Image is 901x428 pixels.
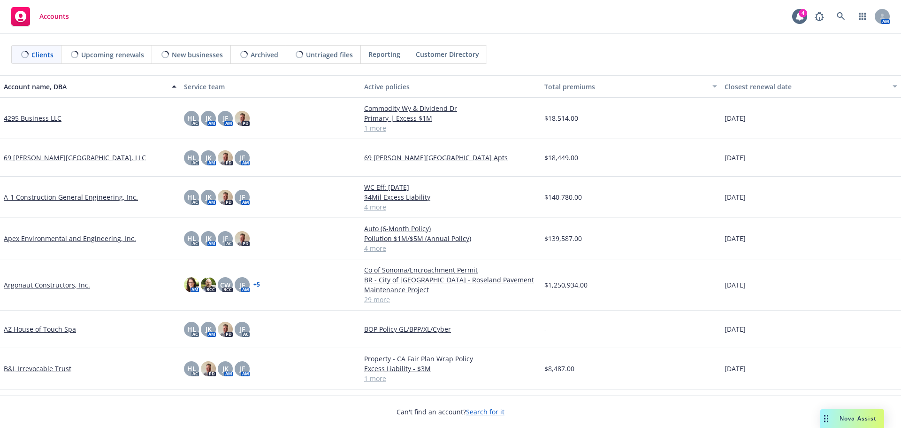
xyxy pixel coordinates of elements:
[840,414,877,422] span: Nova Assist
[218,190,233,205] img: photo
[218,322,233,337] img: photo
[201,361,216,376] img: photo
[240,364,245,374] span: JF
[725,324,746,334] span: [DATE]
[253,282,260,288] a: + 5
[853,7,872,26] a: Switch app
[235,231,250,246] img: photo
[218,150,233,165] img: photo
[240,153,245,163] span: JF
[240,324,245,334] span: JF
[187,233,196,243] span: HL
[368,49,400,59] span: Reporting
[820,409,884,428] button: Nova Assist
[220,280,230,290] span: CW
[364,265,537,275] a: Co of Sonoma/Encroachment Permit
[172,50,223,60] span: New businesses
[4,192,138,202] a: A-1 Construction General Engineering, Inc.
[725,82,887,92] div: Closest renewal date
[364,82,537,92] div: Active policies
[725,280,746,290] span: [DATE]
[799,9,807,17] div: 4
[364,113,537,123] a: Primary | Excess $1M
[364,275,537,295] a: BR - City of [GEOGRAPHIC_DATA] - Roseland Pavement Maintenance Project
[544,153,578,163] span: $18,449.00
[240,192,245,202] span: JF
[187,192,196,202] span: HL
[725,364,746,374] span: [DATE]
[725,153,746,163] span: [DATE]
[725,192,746,202] span: [DATE]
[4,233,136,243] a: Apex Environmental and Engineering, Inc.
[206,153,212,163] span: JK
[184,277,199,292] img: photo
[201,277,216,292] img: photo
[180,75,360,98] button: Service team
[725,233,746,243] span: [DATE]
[206,324,212,334] span: JK
[832,7,850,26] a: Search
[187,113,196,123] span: HL
[364,295,537,304] a: 29 more
[364,192,537,202] a: $4Mil Excess Liability
[364,202,537,212] a: 4 more
[725,113,746,123] span: [DATE]
[544,192,582,202] span: $140,780.00
[187,324,196,334] span: HL
[544,233,582,243] span: $139,587.00
[397,407,504,417] span: Can't find an account?
[364,364,537,374] a: Excess Liability - $3M
[541,75,721,98] button: Total premiums
[39,13,69,20] span: Accounts
[544,113,578,123] span: $18,514.00
[721,75,901,98] button: Closest renewal date
[206,233,212,243] span: JK
[364,374,537,383] a: 1 more
[364,153,537,163] a: 69 [PERSON_NAME][GEOGRAPHIC_DATA] Apts
[206,113,212,123] span: JK
[4,113,61,123] a: 4295 Business LLC
[223,233,228,243] span: JF
[4,82,166,92] div: Account name, DBA
[364,324,537,334] a: BOP Policy GL/BPP/XL/Cyber
[235,111,250,126] img: photo
[184,82,357,92] div: Service team
[81,50,144,60] span: Upcoming renewals
[416,49,479,59] span: Customer Directory
[240,280,245,290] span: JF
[223,113,228,123] span: JF
[364,123,537,133] a: 1 more
[206,192,212,202] span: JK
[8,3,73,30] a: Accounts
[364,233,537,243] a: Pollution $1M/$5M (Annual Policy)
[4,364,71,374] a: B&L Irrevocable Trust
[364,182,537,192] a: WC Eff: [DATE]
[544,364,574,374] span: $8,487.00
[4,324,76,334] a: AZ House of Touch Spa
[820,409,832,428] div: Drag to move
[466,407,504,416] a: Search for it
[364,224,537,233] a: Auto (6-Month Policy)
[4,280,90,290] a: Argonaut Constructors, Inc.
[360,75,541,98] button: Active policies
[306,50,353,60] span: Untriaged files
[251,50,278,60] span: Archived
[187,364,196,374] span: HL
[222,364,229,374] span: JK
[364,354,537,364] a: Property - CA Fair Plan Wrap Policy
[544,324,547,334] span: -
[364,103,537,113] a: Commodity Wy & Dividend Dr
[544,280,588,290] span: $1,250,934.00
[4,153,146,163] a: 69 [PERSON_NAME][GEOGRAPHIC_DATA], LLC
[364,243,537,253] a: 4 more
[810,7,829,26] a: Report a Bug
[187,153,196,163] span: HL
[31,50,53,60] span: Clients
